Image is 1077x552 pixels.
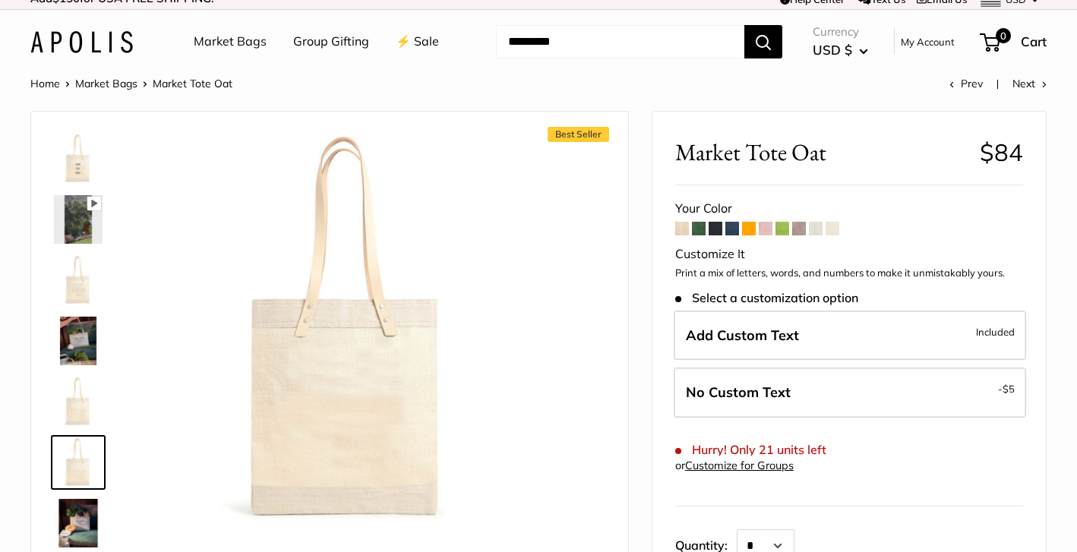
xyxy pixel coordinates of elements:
span: $5 [1003,383,1015,395]
a: ⚡️ Sale [396,30,439,53]
a: 0 Cart [981,30,1047,54]
span: Market Tote Oat [153,77,232,90]
img: Market Tote Oat [54,195,103,244]
span: Market Tote Oat [675,138,968,166]
span: Hurry! Only 21 units left [675,443,826,457]
img: Apolis [30,31,133,53]
span: Cart [1021,33,1047,49]
img: Market Tote Oat [54,377,103,426]
a: Market Tote Oat [51,496,106,550]
a: Market Bags [75,77,137,90]
label: Add Custom Text [674,311,1026,361]
p: Print a mix of letters, words, and numbers to make it unmistakably yours. [675,266,1023,281]
div: Your Color [675,197,1023,220]
span: $84 [980,137,1023,167]
button: Search [744,25,782,58]
img: Market Tote Oat [54,317,103,365]
a: Market Tote Oat [51,192,106,247]
img: Market Tote Oat [54,134,103,183]
div: Customize It [675,243,1023,266]
nav: Breadcrumb [30,74,232,93]
span: - [998,380,1015,398]
a: Prev [949,77,983,90]
a: Market Tote Oat [51,314,106,368]
span: Currency [813,21,868,43]
span: Included [976,323,1015,341]
span: No Custom Text [686,383,791,401]
img: Market Tote Oat [54,499,103,547]
a: Home [30,77,60,90]
a: Group Gifting [293,30,369,53]
button: USD $ [813,38,868,62]
a: My Account [901,33,955,51]
img: Market Tote Oat [54,438,103,487]
span: Best Seller [548,127,609,142]
span: Add Custom Text [686,326,799,344]
span: Select a customization option [675,291,858,305]
input: Search... [496,25,744,58]
label: Leave Blank [674,367,1026,418]
img: Market Tote Oat [54,256,103,304]
div: or [675,456,794,476]
a: Customize for Groups [685,459,794,472]
img: Market Tote Oat [153,134,544,525]
a: Market Tote Oat [51,131,106,186]
a: Market Tote Oat [51,374,106,429]
a: Market Tote Oat [51,435,106,490]
span: USD $ [813,42,852,58]
a: Market Bags [194,30,267,53]
span: 0 [996,28,1011,43]
a: Next [1012,77,1047,90]
a: Market Tote Oat [51,253,106,308]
